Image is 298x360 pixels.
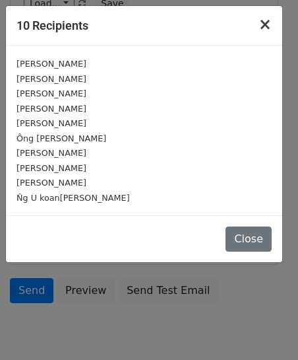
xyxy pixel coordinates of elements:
button: Close [225,227,272,252]
small: [PERSON_NAME] [16,163,86,173]
h5: 10 Recipients [16,17,88,34]
small: [PERSON_NAME] [16,74,86,84]
div: 聊天小工具 [232,297,298,360]
span: × [258,15,272,34]
small: [PERSON_NAME] [16,89,86,98]
iframe: Chat Widget [232,297,298,360]
small: [PERSON_NAME] [16,148,86,158]
small: [PERSON_NAME] [16,59,86,69]
small: Ông [PERSON_NAME] [16,133,106,143]
button: Close [248,6,282,43]
small: [PERSON_NAME] [16,104,86,114]
small: [PERSON_NAME] [16,118,86,128]
small: N̂g U koan[PERSON_NAME] [16,193,130,203]
small: [PERSON_NAME] [16,178,86,188]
